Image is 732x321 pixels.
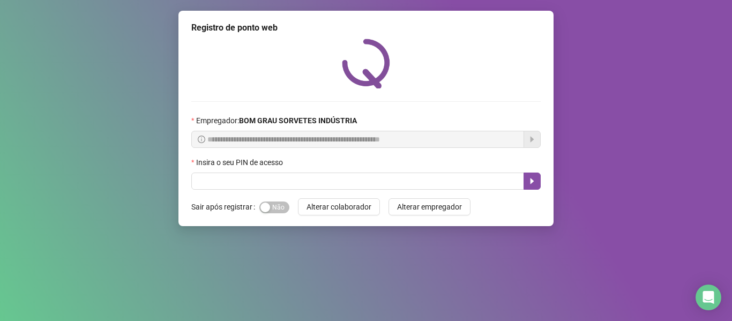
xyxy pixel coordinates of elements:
span: Alterar colaborador [307,201,371,213]
button: Alterar empregador [389,198,470,215]
span: info-circle [198,136,205,143]
img: QRPoint [342,39,390,88]
button: Alterar colaborador [298,198,380,215]
span: caret-right [528,177,536,185]
strong: BOM GRAU SORVETES INDÚSTRIA [239,116,357,125]
div: Registro de ponto web [191,21,541,34]
label: Insira o seu PIN de acesso [191,156,290,168]
div: Open Intercom Messenger [696,285,721,310]
span: Empregador : [196,115,357,126]
label: Sair após registrar [191,198,259,215]
span: Alterar empregador [397,201,462,213]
